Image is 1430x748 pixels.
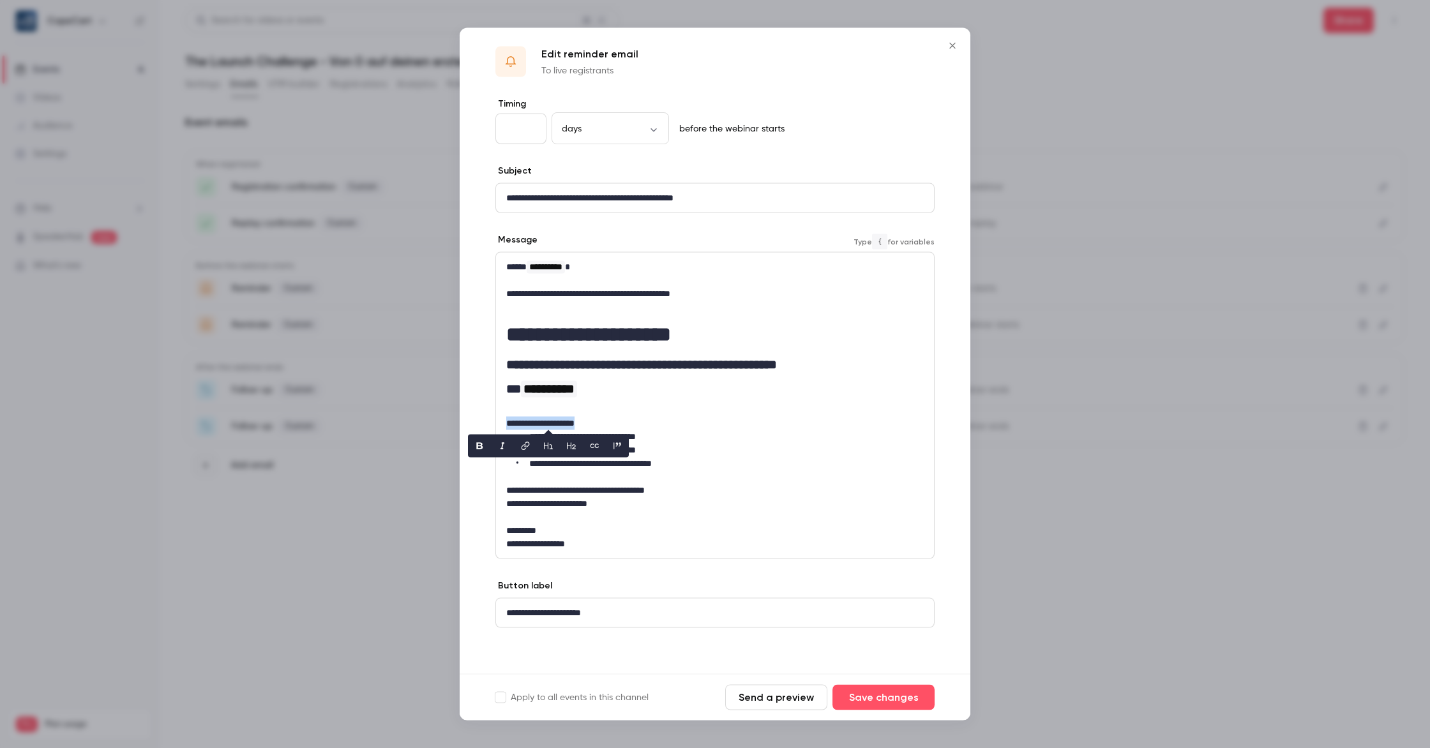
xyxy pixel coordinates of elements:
button: italic [492,435,513,456]
button: Save changes [832,685,935,710]
button: Close [940,33,965,59]
div: editor [496,184,934,213]
button: Send a preview [725,685,827,710]
label: Timing [495,98,935,110]
button: bold [469,435,490,456]
label: Subject [495,165,532,177]
label: Message [495,234,538,246]
label: Button label [495,580,552,592]
code: { [872,234,887,249]
p: Edit reminder email [541,47,638,62]
label: Apply to all events in this channel [495,691,649,704]
div: editor [496,599,934,627]
div: days [552,122,669,135]
button: link [515,435,536,456]
p: To live registrants [541,64,638,77]
span: Type for variables [854,234,935,249]
button: blockquote [607,435,628,456]
p: before the webinar starts [674,123,785,135]
div: editor [496,253,934,558]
